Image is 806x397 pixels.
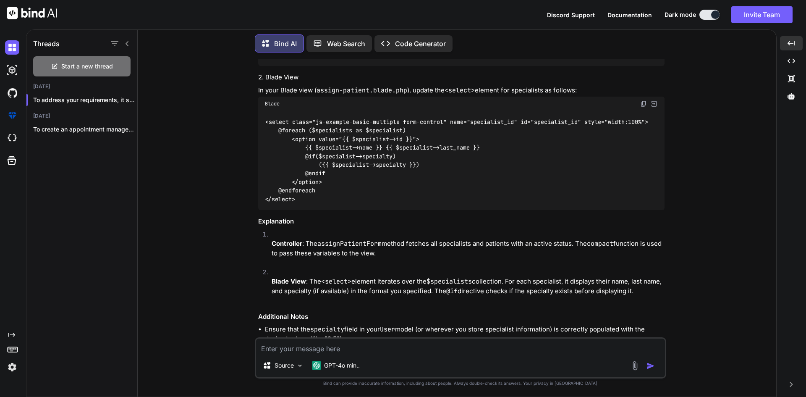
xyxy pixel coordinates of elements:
[5,63,19,77] img: darkAi-studio
[258,86,665,95] p: In your Blade view ( ), update the element for specialists as follows:
[26,113,137,119] h2: [DATE]
[272,277,306,285] strong: Blade View
[265,118,648,203] code: <select class="js-example-basic-multiple form-control" name="specialist_id" id="specialist_id" st...
[646,362,655,370] img: icon
[33,96,137,104] p: To address your requirements, it seems y...
[395,39,446,49] p: Code Generator
[607,11,652,19] button: Documentation
[272,239,302,247] strong: Controller
[312,361,321,370] img: GPT-4o mini
[587,239,613,248] code: compact
[324,361,360,370] p: GPT-4o min..
[665,11,696,19] span: Dark mode
[547,11,595,18] span: Discord Support
[61,62,113,71] span: Start a new thread
[265,100,280,107] span: Blade
[26,83,137,90] h2: [DATE]
[317,239,382,248] code: assignPatientForm
[5,108,19,123] img: premium
[265,325,665,344] li: Ensure that the field in your model (or wherever you store specialist information) is correctly p...
[296,362,304,369] img: Pick Models
[5,360,19,374] img: settings
[272,277,665,296] p: : The element iterates over the collection. For each specialist, it displays their name, last nam...
[33,125,137,134] p: To create an appointment management syst...
[272,239,665,258] p: : The method fetches all specialists and patients with an active status. The function is used to ...
[327,39,365,49] p: Web Search
[607,11,652,18] span: Documentation
[5,86,19,100] img: githubDark
[650,100,658,108] img: Open in Browser
[5,131,19,145] img: cloudideIcon
[33,39,60,49] h1: Threads
[258,217,665,226] h3: Explanation
[321,277,351,286] code: <select>
[258,73,665,82] h4: 2. Blade View
[547,11,595,19] button: Discord Support
[5,40,19,55] img: darkChat
[255,380,666,386] p: Bind can provide inaccurate information, including about people. Always double-check its answers....
[317,86,407,95] code: assign-patient.blade.php
[380,325,395,334] code: User
[640,100,647,107] img: copy
[275,361,294,370] p: Source
[7,7,57,19] img: Bind AI
[731,6,793,23] button: Invite Team
[630,361,640,371] img: attachment
[445,86,475,95] code: <select>
[274,39,297,49] p: Bind AI
[427,277,472,286] code: $specialists
[258,312,665,322] h3: Additional Notes
[310,325,344,334] code: specialty
[446,287,458,295] code: @if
